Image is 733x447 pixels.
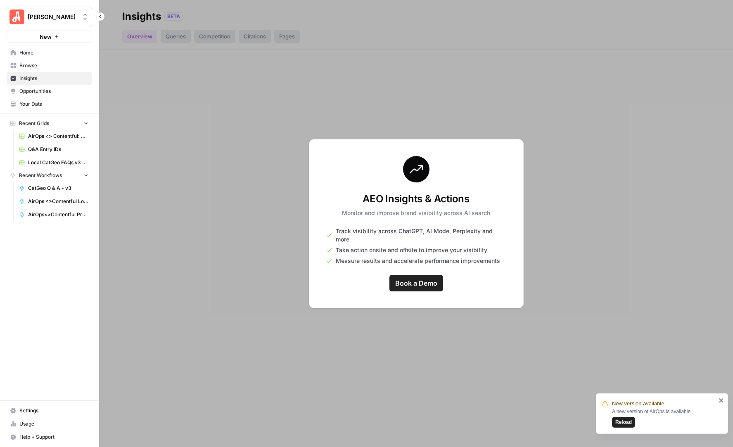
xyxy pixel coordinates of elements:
img: Angi Logo [9,9,24,24]
span: [PERSON_NAME] [28,13,78,21]
a: AirOps <> Contentful: Create FAQ List 2 Grid [15,130,92,143]
a: Your Data [7,97,92,111]
button: New [7,31,92,43]
button: Help + Support [7,430,92,444]
a: AirOps <>Contentful Location [15,195,92,208]
a: Book a Demo [389,275,443,291]
span: New [40,33,52,41]
a: Settings [7,404,92,417]
span: Reload [615,419,632,426]
span: AirOps<>Contentful Pro Location Update Location Fix [28,211,88,218]
span: Help + Support [19,433,88,441]
span: Track visibility across ChatGPT, AI Mode, Perplexity and more [336,227,507,244]
a: Insights [7,72,92,85]
span: New version available [612,400,664,408]
a: Browse [7,59,92,72]
span: Book a Demo [395,278,437,288]
button: Recent Grids [7,117,92,130]
span: Browse [19,62,88,69]
a: Q&A Entry IDs [15,143,92,156]
span: Measure results and accelerate performance improvements [336,257,500,265]
a: Opportunities [7,85,92,98]
a: CatGeo Q & A - v3 [15,182,92,195]
a: Usage [7,417,92,430]
span: Your Data [19,100,88,108]
span: Take action onsite and offsite to improve your visibility [336,246,487,254]
button: Workspace: Angi [7,7,92,27]
button: Reload [612,417,635,428]
span: Recent Grids [19,120,49,127]
a: Home [7,46,92,59]
button: Recent Workflows [7,169,92,182]
span: Opportunities [19,88,88,95]
a: Local CatGeo FAQs v3 Grid [15,156,92,169]
span: Home [19,49,88,57]
span: Usage [19,420,88,428]
span: Local CatGeo FAQs v3 Grid [28,159,88,166]
span: AirOps <>Contentful Location [28,198,88,205]
div: A new version of AirOps is available. [612,408,716,428]
span: Insights [19,75,88,82]
p: Monitor and improve brand visibility across AI search [342,209,490,217]
button: close [719,397,724,404]
span: AirOps <> Contentful: Create FAQ List 2 Grid [28,132,88,140]
h3: AEO Insights & Actions [342,192,490,206]
a: AirOps<>Contentful Pro Location Update Location Fix [15,208,92,221]
span: Recent Workflows [19,172,62,179]
span: Q&A Entry IDs [28,146,88,153]
span: CatGeo Q & A - v3 [28,184,88,192]
span: Settings [19,407,88,414]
